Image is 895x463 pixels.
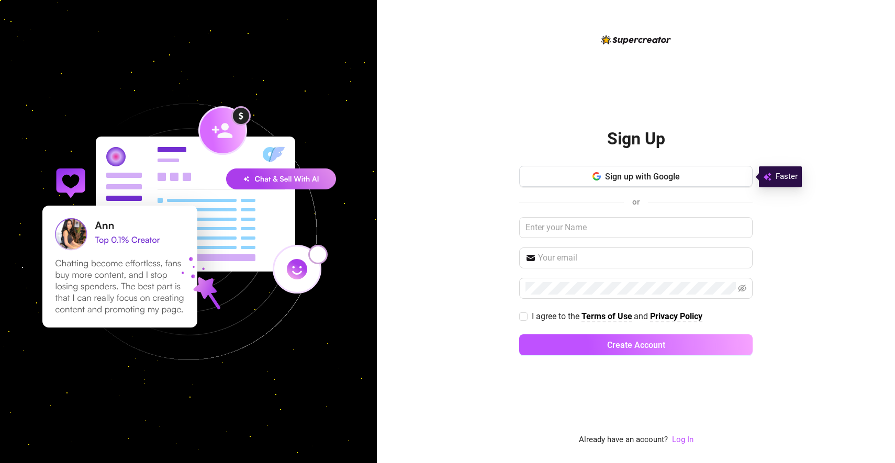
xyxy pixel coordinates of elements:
a: Privacy Policy [650,311,702,322]
span: Already have an account? [579,434,668,446]
span: and [634,311,650,321]
h2: Sign Up [607,128,665,150]
span: I agree to the [532,311,581,321]
input: Your email [538,252,746,264]
button: Sign up with Google [519,166,753,187]
a: Log In [672,435,693,444]
span: Create Account [607,340,665,350]
span: or [632,197,640,207]
img: signup-background-D0MIrEPF.svg [7,51,370,413]
a: Terms of Use [581,311,632,322]
input: Enter your Name [519,217,753,238]
button: Create Account [519,334,753,355]
span: eye-invisible [738,284,746,292]
strong: Privacy Policy [650,311,702,321]
span: Faster [776,171,798,183]
img: logo-BBDzfeDw.svg [601,35,671,44]
span: Sign up with Google [605,172,680,182]
a: Log In [672,434,693,446]
img: svg%3e [763,171,771,183]
strong: Terms of Use [581,311,632,321]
